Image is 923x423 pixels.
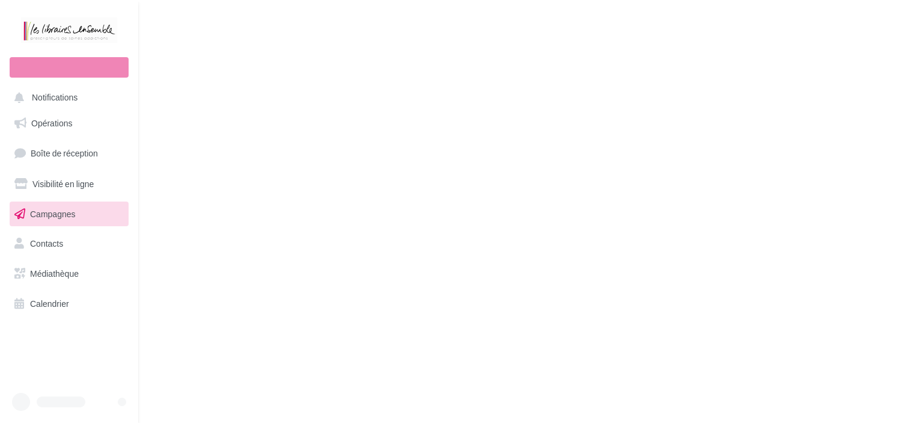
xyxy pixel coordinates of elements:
[7,171,131,197] a: Visibilité en ligne
[10,57,129,78] div: Nouvelle campagne
[7,111,131,136] a: Opérations
[7,202,131,227] a: Campagnes
[30,238,63,249] span: Contacts
[30,298,69,309] span: Calendrier
[30,208,76,218] span: Campagnes
[7,140,131,166] a: Boîte de réception
[30,268,79,279] span: Médiathèque
[31,148,98,158] span: Boîte de réception
[7,231,131,256] a: Contacts
[7,261,131,286] a: Médiathèque
[7,291,131,316] a: Calendrier
[31,118,72,128] span: Opérations
[32,179,94,189] span: Visibilité en ligne
[32,93,78,103] span: Notifications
